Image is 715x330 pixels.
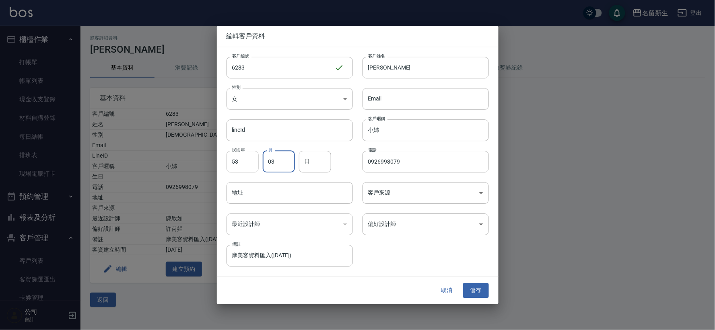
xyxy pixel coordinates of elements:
[463,283,489,298] button: 儲存
[227,32,489,40] span: 編輯客戶資料
[232,147,245,153] label: 民國年
[434,283,460,298] button: 取消
[368,116,385,122] label: 客戶暱稱
[368,53,385,59] label: 客戶姓名
[268,147,272,153] label: 月
[232,53,249,59] label: 客戶編號
[368,147,377,153] label: 電話
[227,88,353,110] div: 女
[232,242,241,248] label: 備註
[232,84,241,90] label: 性別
